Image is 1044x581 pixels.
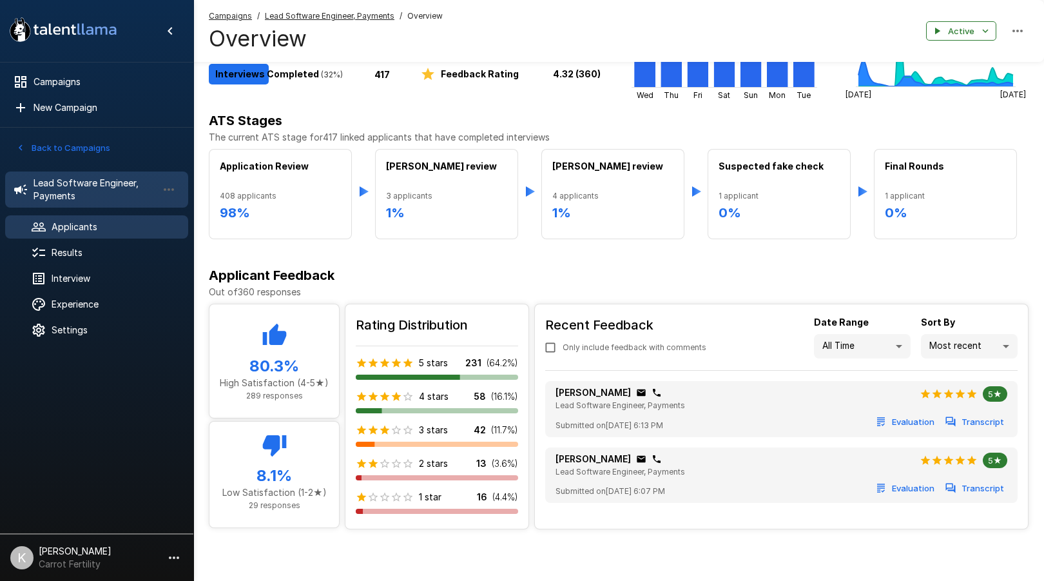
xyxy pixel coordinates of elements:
[556,485,665,498] span: Submitted on [DATE] 6:07 PM
[943,478,1007,498] button: Transcript
[220,466,329,486] h5: 8.1 %
[556,400,685,410] span: Lead Software Engineer, Payments
[814,317,869,328] b: Date Range
[492,457,518,470] p: ( 3.6 %)
[400,10,402,23] span: /
[220,356,329,377] h5: 80.3 %
[983,455,1007,466] span: 5★
[553,68,601,79] b: 4.32 (360)
[652,454,662,464] div: Click to copy
[419,457,448,470] p: 2 stars
[407,10,443,23] span: Overview
[719,190,840,202] span: 1 applicant
[374,67,390,81] p: 417
[652,388,662,398] div: Click to copy
[552,202,673,223] h6: 1 %
[943,412,1007,432] button: Transcript
[744,90,758,100] tspan: Sun
[664,90,679,100] tspan: Thu
[220,190,341,202] span: 408 applicants
[492,491,518,504] p: ( 4.4 %)
[465,357,481,369] p: 231
[814,334,911,359] div: All Time
[563,341,706,354] span: Only include feedback with comments
[220,161,309,172] b: Application Review
[265,11,394,21] u: Lead Software Engineer, Payments
[636,454,646,464] div: Click to copy
[209,11,252,21] u: Campaigns
[556,467,685,477] span: Lead Software Engineer, Payments
[356,315,518,335] h6: Rating Distribution
[386,161,497,172] b: [PERSON_NAME] review
[1000,90,1026,99] tspan: [DATE]
[419,424,448,437] p: 3 stars
[797,90,811,100] tspan: Tue
[419,390,449,403] p: 4 stars
[719,90,731,100] tspan: Sat
[249,500,300,510] span: 29 responses
[209,286,1029,299] p: Out of 360 responses
[209,268,334,283] b: Applicant Feedback
[921,334,1018,359] div: Most recent
[476,457,487,470] p: 13
[873,412,938,432] button: Evaluation
[386,202,507,223] h6: 1 %
[491,390,518,403] p: ( 16.1 %)
[719,202,840,223] h6: 0 %
[873,478,938,498] button: Evaluation
[552,161,663,172] b: [PERSON_NAME] review
[257,10,260,23] span: /
[209,25,443,52] h4: Overview
[556,419,663,432] span: Submitted on [DATE] 6:13 PM
[926,21,996,41] button: Active
[474,424,486,437] p: 42
[545,315,717,335] h6: Recent Feedback
[441,68,519,79] b: Feedback Rating
[209,131,1029,144] p: The current ATS stage for 417 linked applicants that have completed interviews
[386,190,507,202] span: 3 applicants
[885,202,1006,223] h6: 0 %
[491,424,518,437] p: ( 11.7 %)
[885,161,944,172] b: Final Rounds
[921,317,955,328] b: Sort By
[556,453,631,466] p: [PERSON_NAME]
[220,486,329,499] p: Low Satisfaction (1-2★)
[719,161,824,172] b: Suspected fake check
[477,491,487,504] p: 16
[220,202,341,223] h6: 98 %
[552,190,673,202] span: 4 applicants
[487,357,518,369] p: ( 64.2 %)
[885,190,1006,202] span: 1 applicant
[209,113,282,128] b: ATS Stages
[769,90,786,100] tspan: Mon
[419,491,441,504] p: 1 star
[474,390,486,403] p: 58
[246,391,303,400] span: 289 responses
[983,389,1007,399] span: 5★
[637,90,653,100] tspan: Wed
[636,388,646,398] div: Click to copy
[556,386,631,399] p: [PERSON_NAME]
[693,90,702,100] tspan: Fri
[846,90,871,99] tspan: [DATE]
[419,357,448,369] p: 5 stars
[220,377,329,389] p: High Satisfaction (4-5★)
